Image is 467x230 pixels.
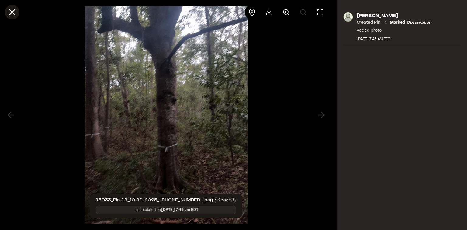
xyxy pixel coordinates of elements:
[343,12,353,22] img: photo
[313,5,327,19] button: Toggle Fullscreen
[390,19,431,26] p: Marked
[5,5,19,19] button: Close modal
[357,37,431,42] div: [DATE] 7:45 AM EDT
[357,27,431,34] p: Added photo
[245,5,259,19] div: View pin on map
[357,12,431,19] p: [PERSON_NAME]
[406,21,431,25] em: observation
[279,5,293,19] button: Zoom in
[357,19,381,26] p: Created Pin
